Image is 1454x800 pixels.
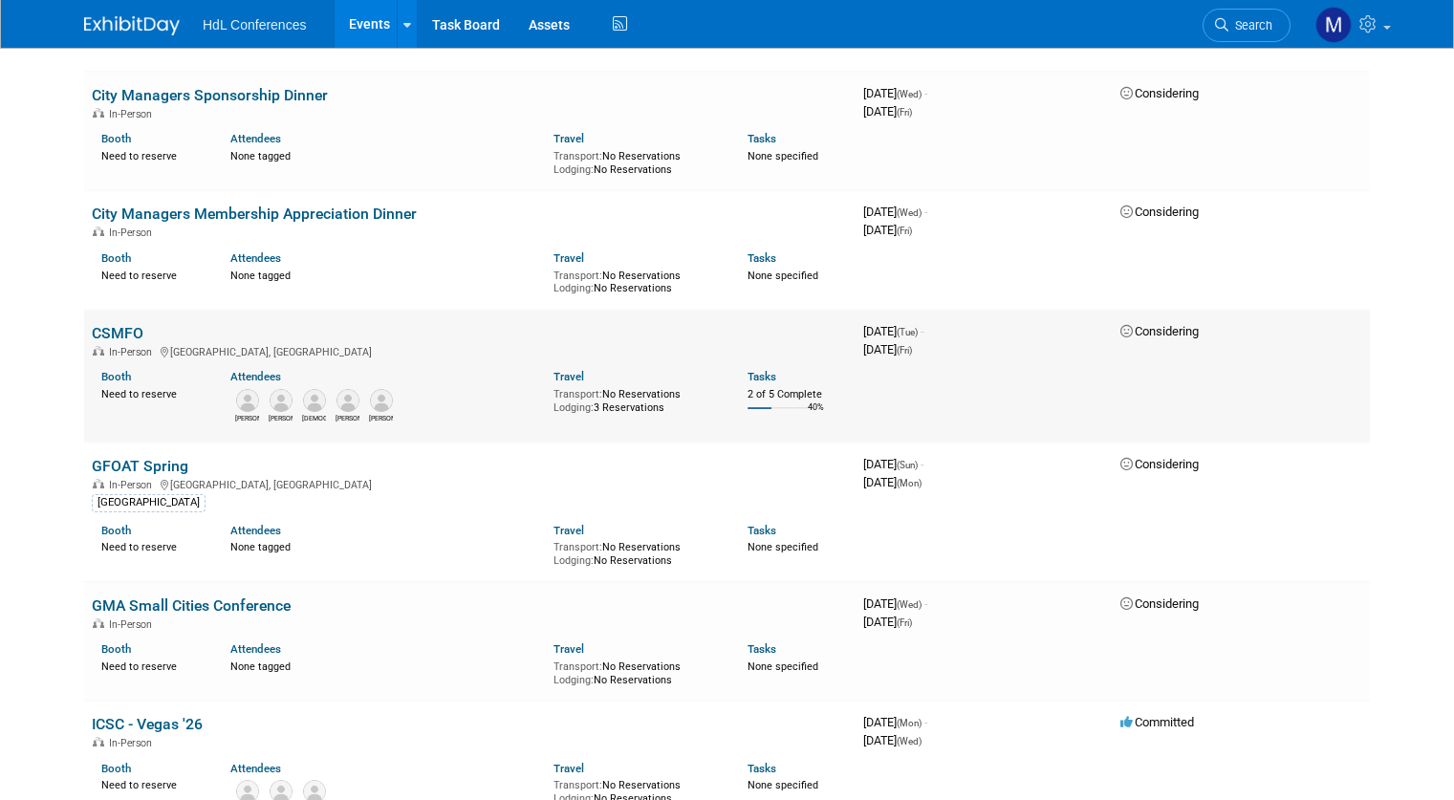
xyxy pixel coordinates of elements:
[336,412,359,423] div: Alex Terrazas
[93,227,104,236] img: In-Person Event
[553,541,602,553] span: Transport:
[369,412,393,423] div: Bret Harmon
[924,715,927,729] span: -
[109,618,158,631] span: In-Person
[897,460,918,470] span: (Sun)
[92,324,143,342] a: CSMFO
[748,524,776,537] a: Tasks
[553,384,719,414] div: No Reservations 3 Reservations
[93,479,104,488] img: In-Person Event
[553,251,584,265] a: Travel
[109,737,158,749] span: In-Person
[235,412,259,423] div: Joan Michaels-Aguilar
[897,599,922,610] span: (Wed)
[863,205,927,219] span: [DATE]
[553,163,594,176] span: Lodging:
[1120,86,1199,100] span: Considering
[748,541,818,553] span: None specified
[863,223,912,237] span: [DATE]
[1120,205,1199,219] span: Considering
[553,674,594,686] span: Lodging:
[101,251,131,265] a: Booth
[553,537,719,567] div: No Reservations No Reservations
[92,494,206,511] div: [GEOGRAPHIC_DATA]
[748,642,776,656] a: Tasks
[203,17,306,32] span: HdL Conferences
[230,132,281,145] a: Attendees
[1120,324,1199,338] span: Considering
[93,737,104,746] img: In-Person Event
[92,596,291,615] a: GMA Small Cities Conference
[1120,596,1199,611] span: Considering
[1120,715,1194,729] span: Committed
[1120,457,1199,471] span: Considering
[863,733,922,747] span: [DATE]
[101,266,202,283] div: Need to reserve
[808,402,824,428] td: 40%
[101,132,131,145] a: Booth
[897,226,912,236] span: (Fri)
[748,132,776,145] a: Tasks
[553,370,584,383] a: Travel
[109,346,158,358] span: In-Person
[553,266,719,295] div: No Reservations No Reservations
[101,370,131,383] a: Booth
[370,389,393,412] img: Bret Harmon
[897,327,918,337] span: (Tue)
[109,227,158,239] span: In-Person
[748,388,848,401] div: 2 of 5 Complete
[109,479,158,491] span: In-Person
[553,660,602,673] span: Transport:
[553,524,584,537] a: Travel
[92,476,848,491] div: [GEOGRAPHIC_DATA], [GEOGRAPHIC_DATA]
[863,457,923,471] span: [DATE]
[553,762,584,775] a: Travel
[302,412,326,423] div: Cristine Gaiennie
[863,615,912,629] span: [DATE]
[863,596,927,611] span: [DATE]
[92,86,328,104] a: City Managers Sponsorship Dinner
[101,762,131,775] a: Booth
[1203,9,1291,42] a: Search
[553,282,594,294] span: Lodging:
[101,537,202,554] div: Need to reserve
[897,478,922,488] span: (Mon)
[748,779,818,791] span: None specified
[924,86,927,100] span: -
[101,146,202,163] div: Need to reserve
[336,389,359,412] img: Alex Terrazas
[863,104,912,119] span: [DATE]
[84,16,180,35] img: ExhibitDay
[553,388,602,400] span: Transport:
[93,108,104,118] img: In-Person Event
[230,266,539,283] div: None tagged
[897,345,912,356] span: (Fri)
[553,554,594,567] span: Lodging:
[897,718,922,728] span: (Mon)
[1315,7,1352,43] img: Melissa Heiselt
[109,108,158,120] span: In-Person
[269,412,293,423] div: Barry Foster
[230,537,539,554] div: None tagged
[863,324,923,338] span: [DATE]
[924,596,927,611] span: -
[748,150,818,162] span: None specified
[553,642,584,656] a: Travel
[553,150,602,162] span: Transport:
[230,524,281,537] a: Attendees
[897,617,912,628] span: (Fri)
[921,324,923,338] span: -
[553,270,602,282] span: Transport:
[897,736,922,746] span: (Wed)
[897,207,922,218] span: (Wed)
[553,657,719,686] div: No Reservations No Reservations
[863,342,912,357] span: [DATE]
[748,762,776,775] a: Tasks
[748,270,818,282] span: None specified
[748,370,776,383] a: Tasks
[236,389,259,412] img: Joan Michaels-Aguilar
[101,524,131,537] a: Booth
[230,762,281,775] a: Attendees
[553,132,584,145] a: Travel
[303,389,326,412] img: Cristine Gaiennie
